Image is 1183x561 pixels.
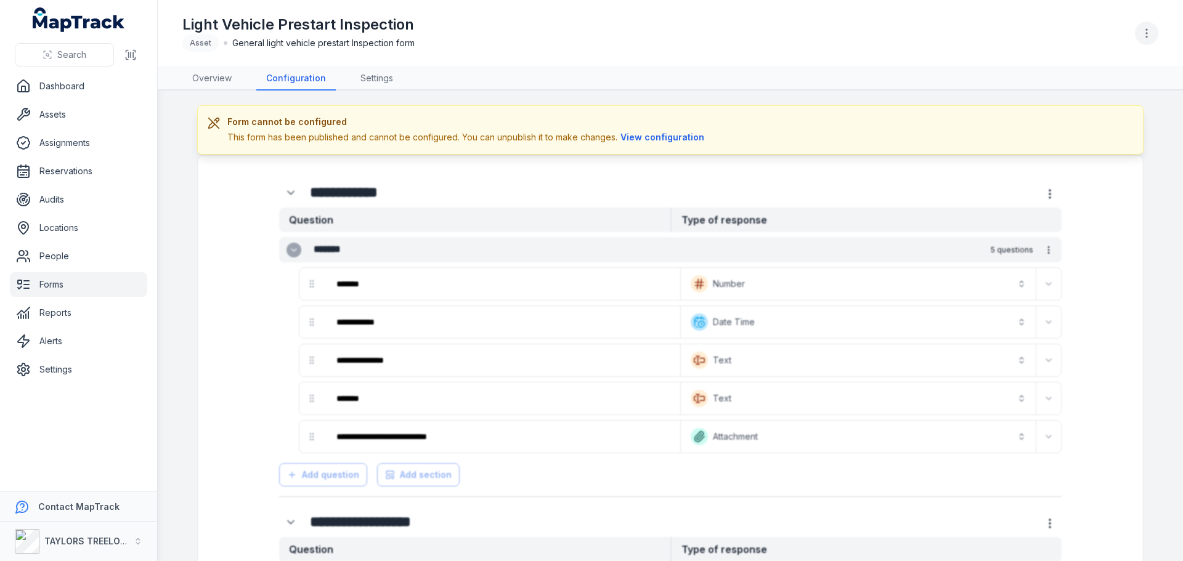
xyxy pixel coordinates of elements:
a: MapTrack [33,7,125,32]
a: Locations [10,216,147,240]
a: Assets [10,102,147,127]
a: Configuration [256,67,336,91]
a: Reservations [10,159,147,184]
a: People [10,244,147,268]
button: View configuration [617,131,707,144]
a: Settings [10,357,147,382]
button: Search [15,43,114,67]
a: Forms [10,272,147,297]
h1: Light Vehicle Prestart Inspection [182,15,415,34]
span: General light vehicle prestart Inspection form [232,37,415,49]
a: Overview [182,67,242,91]
div: Asset [182,34,219,52]
a: Dashboard [10,74,147,99]
div: This form has been published and cannot be configured. You can unpublish it to make changes. [227,131,707,144]
a: Alerts [10,329,147,353]
strong: TAYLORS TREELOPPING [44,536,147,546]
a: Settings [351,67,403,91]
a: Assignments [10,131,147,155]
strong: Contact MapTrack [38,501,120,512]
span: Search [57,49,86,61]
a: Audits [10,187,147,212]
h3: Form cannot be configured [227,116,707,128]
a: Reports [10,301,147,325]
